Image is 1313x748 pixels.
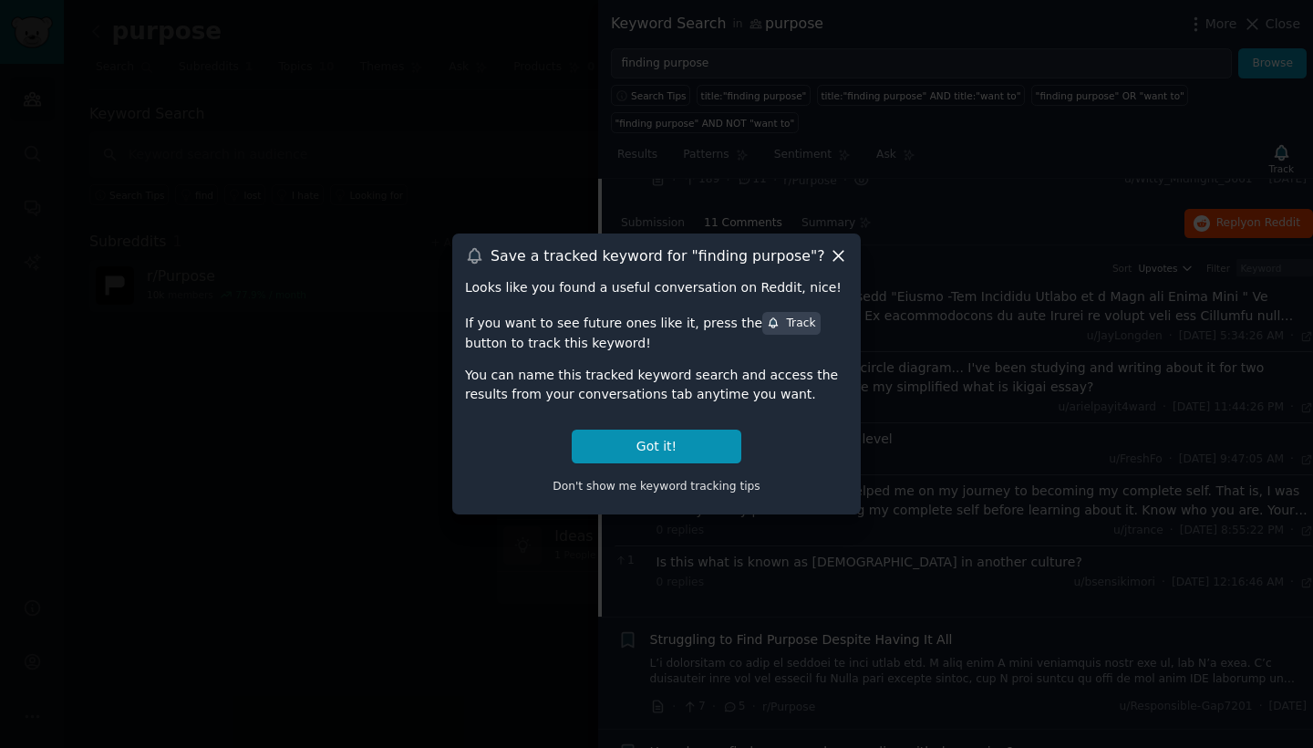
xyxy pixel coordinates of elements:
span: Don't show me keyword tracking tips [553,480,760,493]
div: If you want to see future ones like it, press the button to track this keyword! [465,310,848,352]
button: Got it! [572,430,741,463]
div: Looks like you found a useful conversation on Reddit, nice! [465,278,848,297]
div: You can name this tracked keyword search and access the results from your conversations tab anyti... [465,366,848,404]
h3: Save a tracked keyword for " finding purpose "? [491,246,825,265]
div: Track [767,316,815,332]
